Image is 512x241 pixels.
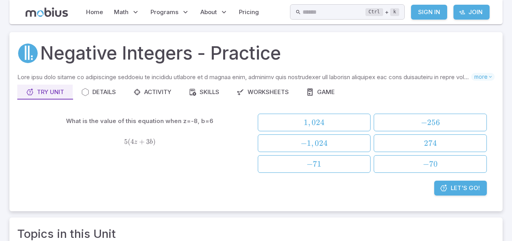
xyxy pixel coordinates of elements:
[134,139,137,145] span: z
[311,138,314,148] span: ,
[114,8,128,16] span: Math
[146,138,150,146] span: 3
[133,88,171,96] div: Activity
[81,88,116,96] div: Details
[313,159,321,169] span: 71
[124,138,128,146] span: 5
[411,5,447,20] a: Sign In
[150,8,178,16] span: Programs
[84,3,105,21] a: Home
[189,88,219,96] div: Skills
[390,8,399,16] kbd: k
[451,184,480,192] span: Let's Go!
[26,88,64,96] div: Try Unit
[200,8,217,16] span: About
[453,5,490,20] a: Join
[153,138,156,146] span: )
[365,7,399,17] div: +
[312,118,325,127] span: 024
[421,118,427,127] span: −
[308,118,310,127] span: ,
[434,181,487,196] a: Let's Go!
[307,138,311,148] span: 1
[315,138,328,148] span: 024
[427,118,440,127] span: 256
[139,138,145,146] span: +
[237,3,261,21] a: Pricing
[17,73,471,82] p: Lore ipsu dolo sitame co adipiscinge seddoeiu te incididu utlabore et d magnaa enim, adminimv qui...
[301,138,307,148] span: −
[130,138,134,146] span: 4
[423,159,429,169] span: −
[128,138,130,146] span: (
[40,40,281,67] h1: Negative Integers - Practice
[17,43,39,64] a: Numbers
[66,117,213,125] p: What is the value of this equation when z=-8, b=6
[150,139,153,145] span: b
[306,88,335,96] div: Game
[237,88,289,96] div: Worksheets
[304,118,308,127] span: 1
[365,8,383,16] kbd: Ctrl
[306,159,313,169] span: −
[429,159,438,169] span: 70
[424,138,437,148] span: 274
